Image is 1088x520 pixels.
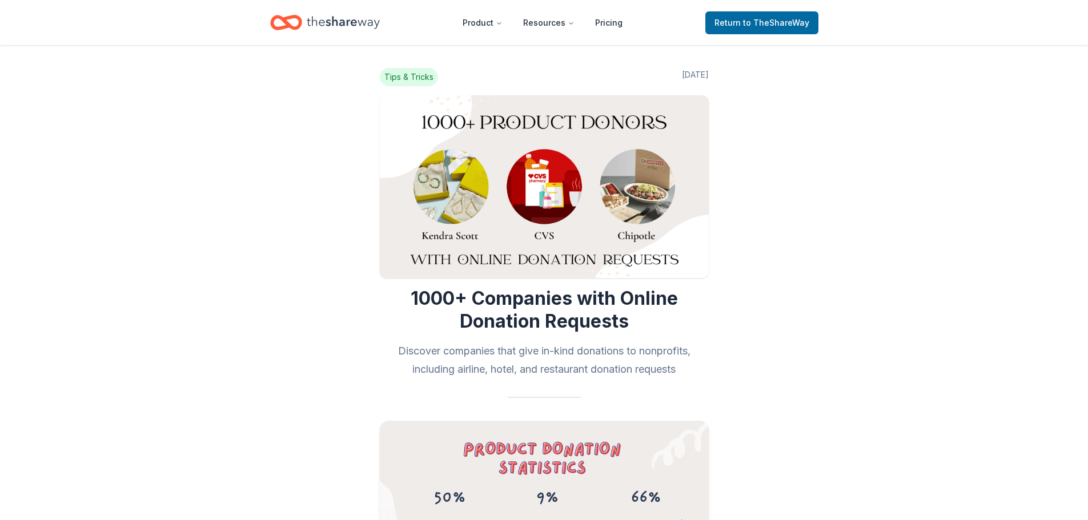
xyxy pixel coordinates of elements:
[270,9,380,36] a: Home
[380,68,438,86] span: Tips & Tricks
[514,11,584,34] button: Resources
[453,9,632,36] nav: Main
[586,11,632,34] a: Pricing
[453,11,512,34] button: Product
[682,68,709,86] span: [DATE]
[380,95,709,278] img: Image for 1000+ Companies with Online Donation Requests
[714,16,809,30] span: Return
[380,287,709,333] h1: 1000+ Companies with Online Donation Requests
[705,11,818,34] a: Returnto TheShareWay
[380,342,709,378] h2: Discover companies that give in-kind donations to nonprofits, including airline, hotel, and resta...
[743,18,809,27] span: to TheShareWay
